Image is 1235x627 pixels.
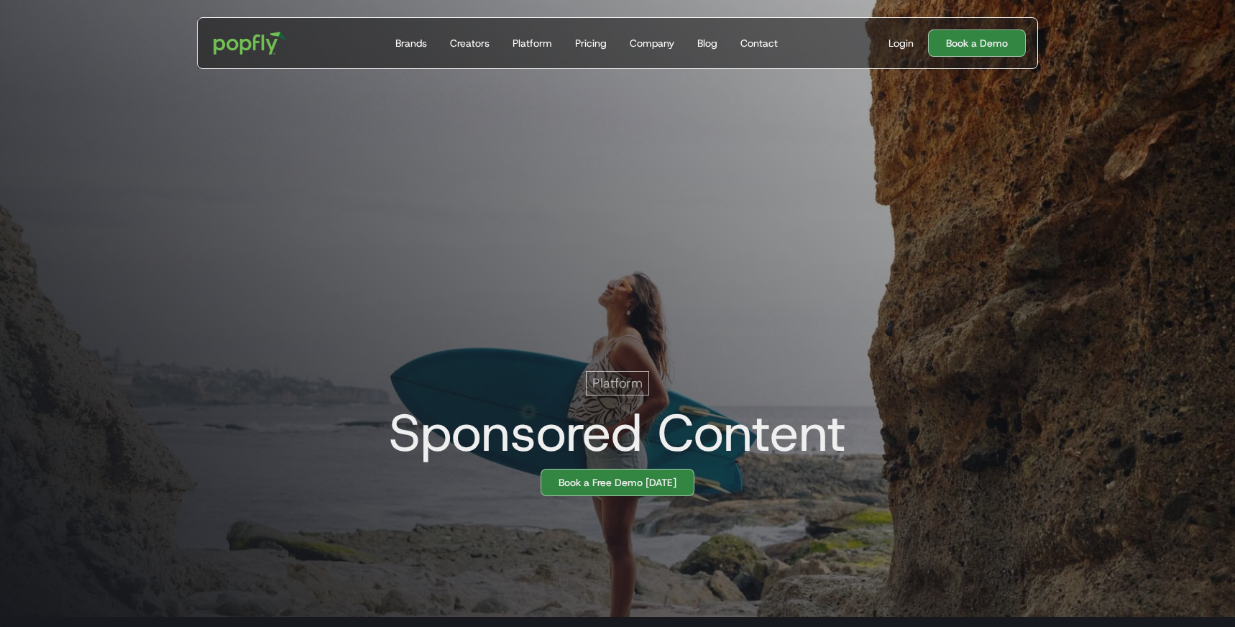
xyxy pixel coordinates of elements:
[513,36,552,50] div: Platform
[575,36,607,50] div: Pricing
[541,469,694,496] a: Book a Free Demo [DATE]
[592,375,643,392] p: Platform
[507,18,558,68] a: Platform
[444,18,495,68] a: Creators
[735,18,784,68] a: Contact
[740,36,778,50] div: Contact
[697,36,717,50] div: Blog
[928,29,1026,57] a: Book a Demo
[624,18,680,68] a: Company
[203,22,296,65] a: home
[390,18,433,68] a: Brands
[630,36,674,50] div: Company
[395,36,427,50] div: Brands
[569,18,612,68] a: Pricing
[450,36,490,50] div: Creators
[883,36,919,50] a: Login
[692,18,723,68] a: Blog
[889,36,914,50] div: Login
[377,404,846,462] h1: Sponsored Content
